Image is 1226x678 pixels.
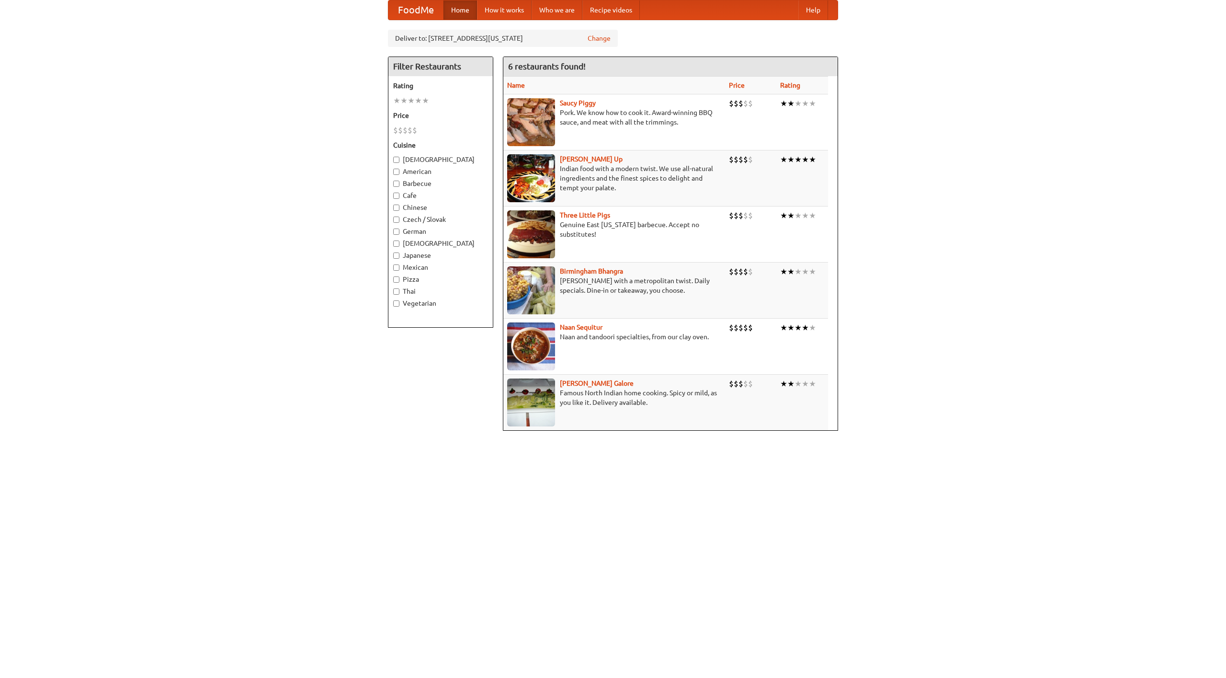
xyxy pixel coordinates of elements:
[393,229,399,235] input: German
[560,267,623,275] b: Birmingham Bhangra
[393,205,399,211] input: Chinese
[809,322,816,333] li: ★
[560,379,634,387] a: [PERSON_NAME] Galore
[738,98,743,109] li: $
[393,241,399,247] input: [DEMOGRAPHIC_DATA]
[393,275,488,284] label: Pizza
[393,203,488,212] label: Chinese
[412,125,417,136] li: $
[393,276,399,283] input: Pizza
[729,154,734,165] li: $
[809,154,816,165] li: ★
[388,30,618,47] div: Deliver to: [STREET_ADDRESS][US_STATE]
[802,210,809,221] li: ★
[795,266,802,277] li: ★
[729,266,734,277] li: $
[393,300,399,307] input: Vegetarian
[738,210,743,221] li: $
[393,253,399,259] input: Japanese
[507,276,721,295] p: [PERSON_NAME] with a metropolitan twist. Daily specials. Dine-in or takeaway, you choose.
[507,266,555,314] img: bhangra.jpg
[729,379,734,389] li: $
[393,140,488,150] h5: Cuisine
[393,215,488,224] label: Czech / Slovak
[802,379,809,389] li: ★
[388,57,493,76] h4: Filter Restaurants
[787,266,795,277] li: ★
[443,0,477,20] a: Home
[393,167,488,176] label: American
[738,154,743,165] li: $
[393,239,488,248] label: [DEMOGRAPHIC_DATA]
[477,0,532,20] a: How it works
[734,322,738,333] li: $
[809,379,816,389] li: ★
[507,220,721,239] p: Genuine East [US_STATE] barbecue. Accept no substitutes!
[588,34,611,43] a: Change
[738,379,743,389] li: $
[780,81,800,89] a: Rating
[393,227,488,236] label: German
[398,125,403,136] li: $
[780,379,787,389] li: ★
[734,379,738,389] li: $
[400,95,408,106] li: ★
[748,210,753,221] li: $
[393,181,399,187] input: Barbecue
[560,99,596,107] b: Saucy Piggy
[748,266,753,277] li: $
[787,154,795,165] li: ★
[809,266,816,277] li: ★
[393,95,400,106] li: ★
[738,322,743,333] li: $
[507,154,555,202] img: curryup.jpg
[422,95,429,106] li: ★
[415,95,422,106] li: ★
[780,210,787,221] li: ★
[393,263,488,272] label: Mexican
[787,98,795,109] li: ★
[388,0,443,20] a: FoodMe
[408,95,415,106] li: ★
[787,322,795,333] li: ★
[393,193,399,199] input: Cafe
[748,98,753,109] li: $
[743,154,748,165] li: $
[507,332,721,342] p: Naan and tandoori specialties, from our clay oven.
[802,154,809,165] li: ★
[393,125,398,136] li: $
[743,210,748,221] li: $
[734,154,738,165] li: $
[507,210,555,258] img: littlepigs.jpg
[393,264,399,271] input: Mexican
[393,169,399,175] input: American
[734,98,738,109] li: $
[734,266,738,277] li: $
[393,111,488,120] h5: Price
[560,211,610,219] a: Three Little Pigs
[787,210,795,221] li: ★
[729,98,734,109] li: $
[729,210,734,221] li: $
[743,322,748,333] li: $
[507,98,555,146] img: saucy.jpg
[507,379,555,426] img: currygalore.jpg
[802,98,809,109] li: ★
[507,322,555,370] img: naansequitur.jpg
[582,0,640,20] a: Recipe videos
[560,155,623,163] a: [PERSON_NAME] Up
[795,154,802,165] li: ★
[560,323,602,331] a: Naan Sequitur
[748,379,753,389] li: $
[780,98,787,109] li: ★
[798,0,828,20] a: Help
[780,266,787,277] li: ★
[780,322,787,333] li: ★
[393,217,399,223] input: Czech / Slovak
[729,81,745,89] a: Price
[795,210,802,221] li: ★
[408,125,412,136] li: $
[393,299,488,308] label: Vegetarian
